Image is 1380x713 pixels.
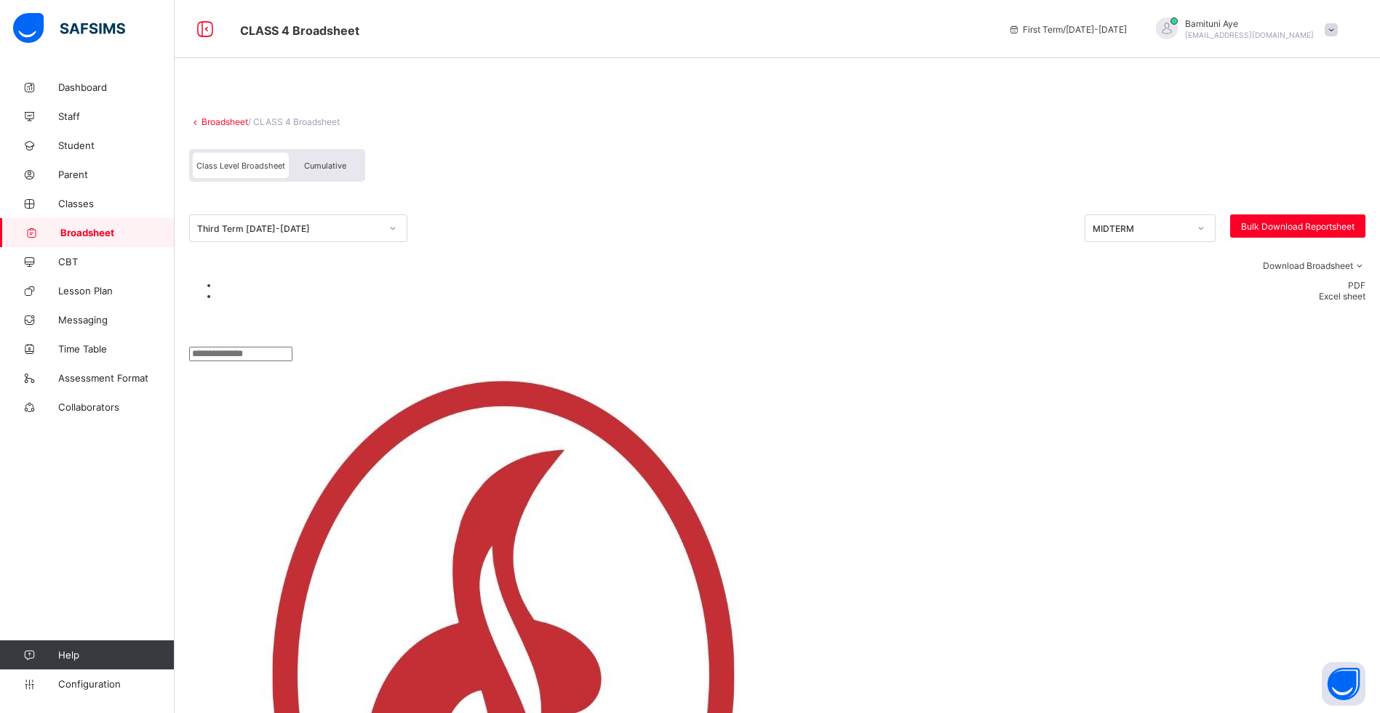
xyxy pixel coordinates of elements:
a: Broadsheet [202,116,248,127]
span: Student [58,140,175,151]
span: Dashboard [58,81,175,93]
span: Parent [58,169,175,180]
div: MIDTERM [1093,223,1189,234]
span: Configuration [58,678,174,690]
span: Broadsheet [60,227,175,238]
span: Cumulative [304,161,346,171]
span: Lesson Plan [58,285,175,297]
span: session/term information [1008,24,1127,35]
span: [EMAIL_ADDRESS][DOMAIN_NAME] [1185,31,1314,39]
span: Classes [58,198,175,209]
span: Class Arm Broadsheet [240,23,359,38]
span: Bulk Download Reportsheet [1241,221,1355,232]
span: Bamituni Aye [1185,18,1314,29]
button: Open asap [1322,662,1365,706]
div: Third Term [DATE]-[DATE] [197,223,380,234]
span: / CLASS 4 Broadsheet [248,116,340,127]
img: safsims [13,13,125,44]
span: Messaging [58,314,175,326]
span: Assessment Format [58,372,175,384]
div: BamituniAye [1141,17,1345,41]
span: CBT [58,256,175,267]
li: dropdown-list-item-text-1 [218,291,1365,302]
li: dropdown-list-item-text-0 [218,280,1365,291]
span: Time Table [58,343,175,355]
span: Staff [58,110,175,122]
span: Collaborators [58,401,175,413]
span: Class Level Broadsheet [196,161,285,171]
span: Download Broadsheet [1263,260,1353,271]
span: Help [58,649,174,661]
